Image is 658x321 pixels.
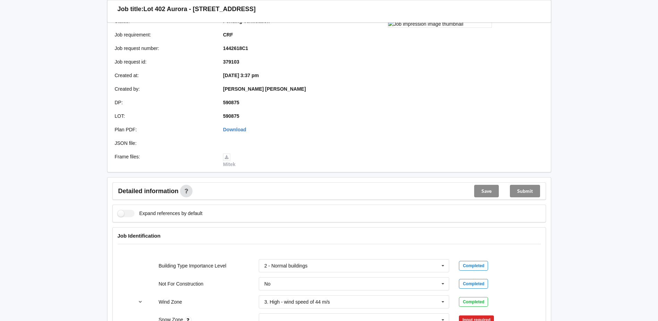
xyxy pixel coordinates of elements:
div: JSON file : [110,140,219,147]
h3: Job title: [118,5,144,13]
div: LOT : [110,113,219,120]
b: 590875 [223,100,239,105]
label: Wind Zone [159,299,182,305]
label: Building Type Importance Level [159,263,226,269]
div: Frame files : [110,153,219,168]
a: Download [223,127,246,132]
b: 1442618C1 [223,46,248,51]
label: Not For Construction [159,281,203,287]
div: Job requirement : [110,31,219,38]
div: Completed [459,279,488,289]
div: Completed [459,261,488,271]
div: No [264,281,271,286]
div: Job request id : [110,58,219,65]
h3: Lot 402 Aurora - [STREET_ADDRESS] [144,5,256,13]
b: 379103 [223,59,239,65]
div: Created by : [110,85,219,92]
div: Plan PDF : [110,126,219,133]
span: Detailed information [118,188,179,194]
b: [DATE] 3:37 pm [223,73,259,78]
b: [PERSON_NAME] [PERSON_NAME] [223,86,306,92]
img: Job impression image thumbnail [388,20,492,28]
label: Expand references by default [118,210,203,217]
b: 590875 [223,113,239,119]
h4: Job Identification [118,232,541,239]
div: Job request number : [110,45,219,52]
div: Created at : [110,72,219,79]
a: Mitek [223,154,236,167]
div: 2 - Normal buildings [264,263,308,268]
b: CRF [223,32,233,38]
div: Completed [459,297,488,307]
button: reference-toggle [134,296,147,308]
div: 3. High - wind speed of 44 m/s [264,299,330,304]
div: DP : [110,99,219,106]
